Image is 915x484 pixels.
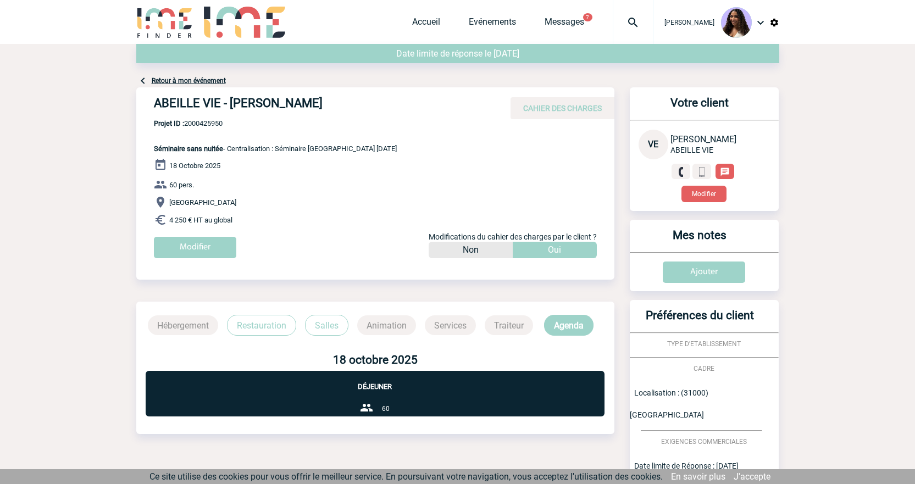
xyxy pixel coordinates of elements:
[670,146,713,154] span: ABEILLE VIE
[333,353,418,366] b: 18 octobre 2025
[721,7,752,38] img: 131234-0.jpg
[429,232,597,241] span: Modifications du cahier des charges par le client ?
[664,19,714,26] span: [PERSON_NAME]
[357,315,416,335] p: Animation
[634,96,766,120] h3: Votre client
[630,388,708,419] span: Localisation : (31000) [GEOGRAPHIC_DATA]
[169,181,194,189] span: 60 pers.
[154,119,184,127] b: Projet ID :
[648,139,658,149] span: VE
[146,371,605,391] p: Déjeuner
[694,365,714,372] span: CADRE
[583,13,592,21] button: 7
[169,198,236,207] span: [GEOGRAPHIC_DATA]
[154,119,397,127] span: 2000425950
[545,16,584,32] a: Messages
[681,186,727,202] button: Modifier
[360,401,373,414] img: group-24-px-b.png
[148,315,218,335] p: Hébergement
[523,104,602,113] span: CAHIER DES CHARGES
[670,134,736,144] span: [PERSON_NAME]
[720,167,730,177] img: chat-24-px-w.png
[634,461,739,470] span: Date limite de Réponse : [DATE]
[154,96,484,115] h4: ABEILLE VIE - [PERSON_NAME]
[634,309,766,332] h3: Préférences du client
[382,405,390,413] span: 60
[548,242,561,258] p: Oui
[667,340,741,348] span: TYPE D'ETABLISSEMENT
[154,144,223,153] span: Séminaire sans nuitée
[469,16,516,32] a: Evénements
[634,229,766,252] h3: Mes notes
[671,471,725,482] a: En savoir plus
[697,167,707,177] img: portable.png
[154,237,236,258] input: Modifier
[396,48,519,59] span: Date limite de réponse le [DATE]
[463,242,479,258] p: Non
[734,471,770,482] a: J'accepte
[154,144,397,153] span: - Centralisation : Séminaire [GEOGRAPHIC_DATA] [DATE]
[544,315,594,336] p: Agenda
[152,77,226,85] a: Retour à mon événement
[661,438,747,446] span: EXIGENCES COMMERCIALES
[169,162,220,170] span: 18 Octobre 2025
[676,167,686,177] img: fixe.png
[663,262,745,283] input: Ajouter
[412,16,440,32] a: Accueil
[485,315,533,335] p: Traiteur
[305,315,348,336] p: Salles
[136,7,193,38] img: IME-Finder
[149,471,663,482] span: Ce site utilise des cookies pour vous offrir le meilleur service. En poursuivant votre navigation...
[227,315,296,336] p: Restauration
[169,216,232,224] span: 4 250 € HT au global
[425,315,476,335] p: Services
